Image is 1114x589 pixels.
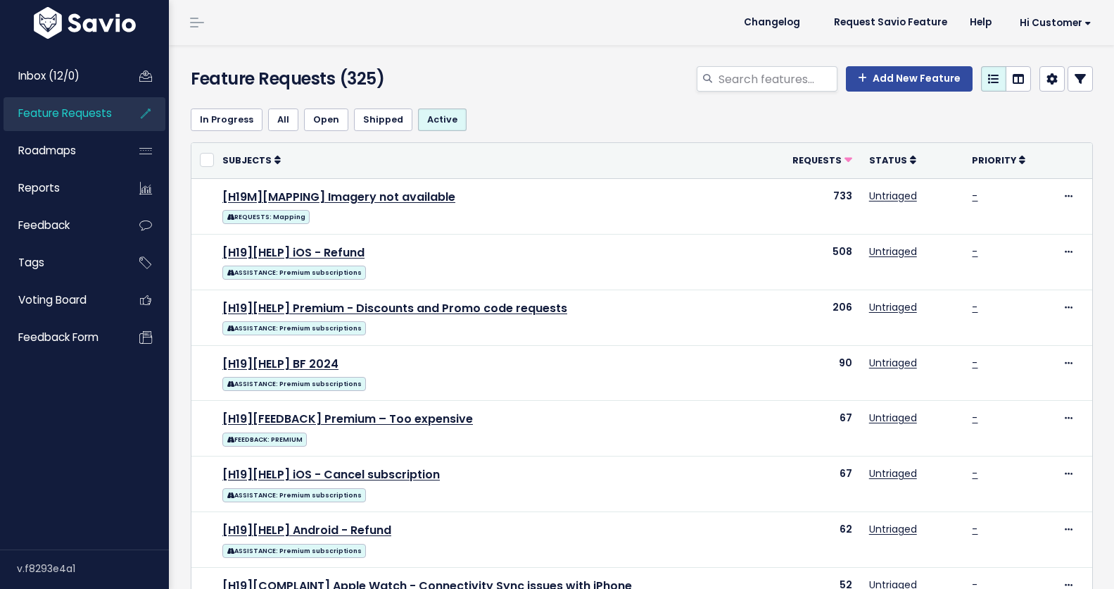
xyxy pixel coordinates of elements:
[222,356,338,372] a: [H19][HELP] BF 2024
[18,330,99,345] span: Feedback form
[222,207,310,225] a: REQUESTS: Mapping
[222,153,281,167] a: Subjects
[191,66,478,92] h4: Feature Requests (325)
[869,244,917,259] a: Untriaged
[763,457,861,512] td: 67
[972,411,977,425] a: -
[869,153,916,167] a: Status
[222,488,366,502] span: ASSISTANCE: Premium subscriptions
[869,189,917,203] a: Untriaged
[304,108,348,131] a: Open
[972,153,1025,167] a: Priority
[222,411,473,427] a: [H19][FEEDBACK] Premium – Too expensive
[763,512,861,568] td: 62
[222,154,272,166] span: Subjects
[763,345,861,401] td: 90
[222,485,366,503] a: ASSISTANCE: Premium subscriptions
[4,284,117,316] a: Voting Board
[4,209,117,242] a: Feedback
[222,318,366,336] a: ASSISTANCE: Premium subscriptions
[972,244,977,259] a: -
[869,522,917,536] a: Untriaged
[869,154,907,166] span: Status
[972,356,977,370] a: -
[18,106,112,120] span: Feature Requests
[18,180,60,195] span: Reports
[222,433,307,447] span: FEEDBACK: PREMIUM
[222,321,366,335] span: ASSISTANCE: Premium subscriptions
[717,66,837,92] input: Search features...
[869,411,917,425] a: Untriaged
[763,401,861,457] td: 67
[869,466,917,480] a: Untriaged
[222,466,440,483] a: [H19][HELP] iOS - Cancel subscription
[222,544,366,558] span: ASSISTANCE: Premium subscriptions
[4,321,117,354] a: Feedback form
[30,7,139,39] img: logo-white.9d6f32f41409.svg
[792,153,852,167] a: Requests
[191,108,1093,131] ul: Filter feature requests
[823,12,958,33] a: Request Savio Feature
[1020,18,1091,28] span: Hi Customer
[18,143,76,158] span: Roadmaps
[222,244,365,261] a: [H19][HELP] iOS - Refund
[222,189,455,205] a: [H19M][MAPPING] Imagery not available
[18,218,70,232] span: Feedback
[191,108,262,131] a: In Progress
[4,247,117,279] a: Tags
[4,172,117,204] a: Reports
[222,522,391,538] a: [H19][HELP] Android - Refund
[222,541,366,559] a: ASSISTANCE: Premium subscriptions
[4,135,117,167] a: Roadmaps
[744,18,800,27] span: Changelog
[354,108,412,131] a: Shipped
[972,189,977,203] a: -
[763,234,861,290] td: 508
[222,210,310,224] span: REQUESTS: Mapping
[4,60,117,92] a: Inbox (12/0)
[222,374,366,392] a: ASSISTANCE: Premium subscriptions
[222,300,567,316] a: [H19][HELP] Premium - Discounts and Promo code requests
[222,263,366,280] a: ASSISTANCE: Premium subscriptions
[18,68,80,83] span: Inbox (12/0)
[763,290,861,345] td: 206
[958,12,1003,33] a: Help
[869,300,917,314] a: Untriaged
[763,178,861,234] td: 733
[972,154,1016,166] span: Priority
[18,255,44,270] span: Tags
[846,66,973,92] a: Add New Feature
[18,292,87,307] span: Voting Board
[1003,12,1103,34] a: Hi Customer
[972,522,977,536] a: -
[792,154,842,166] span: Requests
[869,356,917,370] a: Untriaged
[17,550,169,587] div: v.f8293e4a1
[972,466,977,480] a: -
[222,266,366,280] span: ASSISTANCE: Premium subscriptions
[222,377,366,391] span: ASSISTANCE: Premium subscriptions
[222,430,307,447] a: FEEDBACK: PREMIUM
[418,108,467,131] a: Active
[268,108,298,131] a: All
[972,300,977,314] a: -
[4,97,117,130] a: Feature Requests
